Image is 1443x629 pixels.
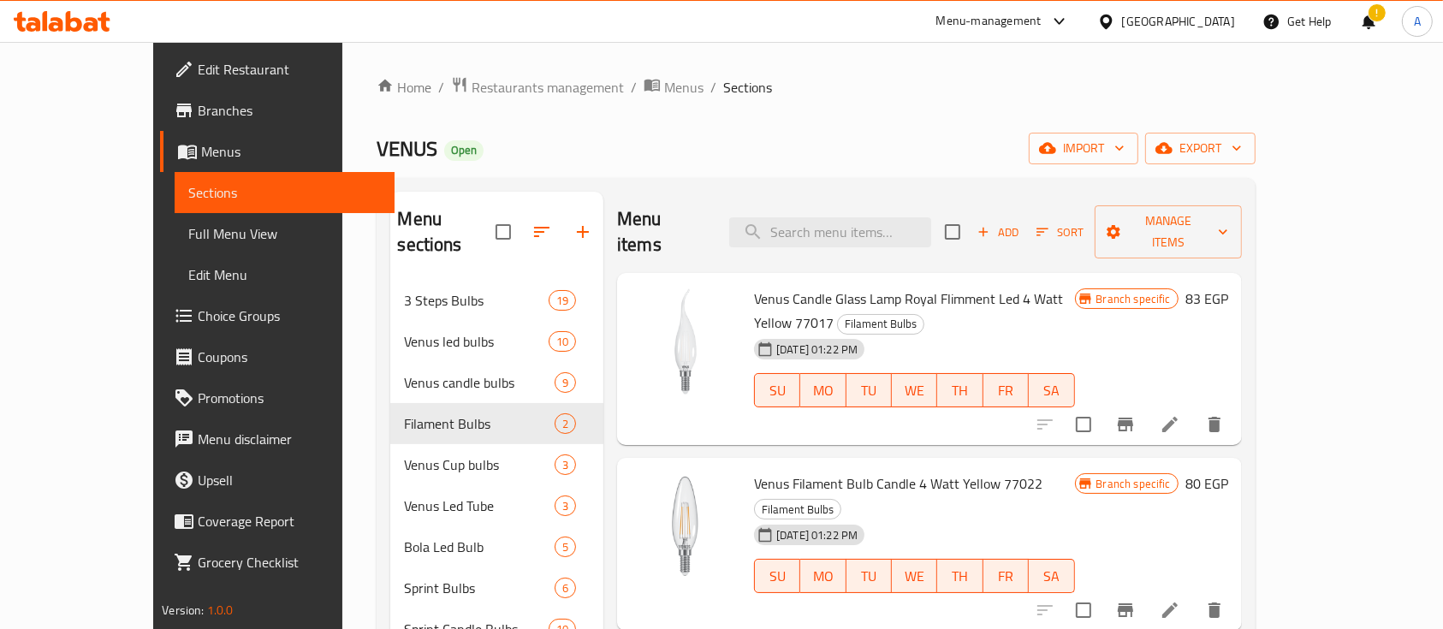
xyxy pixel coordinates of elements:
button: SA [1029,373,1074,407]
div: Filament Bulbs [754,499,841,519]
span: Branch specific [1090,476,1178,492]
span: TH [944,564,976,589]
a: Full Menu View [175,213,395,254]
span: Venus Led Tube [404,495,554,516]
button: Add [971,219,1025,246]
span: FR [990,378,1022,403]
a: Menus [160,131,395,172]
button: delete [1194,404,1235,445]
div: Menu-management [936,11,1042,32]
span: Sprint Bulbs [404,578,554,598]
span: 19 [549,293,575,309]
div: items [555,578,576,598]
span: export [1159,138,1242,159]
div: Venus candle bulbs9 [390,362,603,403]
h2: Menu sections [397,206,496,258]
span: Restaurants management [472,77,624,98]
span: 6 [555,580,575,596]
button: import [1029,133,1138,164]
a: Coupons [160,336,395,377]
img: Venus Filament Bulb Candle 4 Watt Yellow 77022 [631,472,740,581]
a: Edit menu item [1160,600,1180,620]
div: items [555,372,576,393]
span: Add [975,223,1021,242]
div: items [555,454,576,475]
button: TH [937,373,983,407]
a: Menus [644,76,704,98]
span: 3 [555,457,575,473]
button: TU [846,559,892,593]
div: items [555,537,576,557]
span: Manage items [1108,211,1227,253]
span: Choice Groups [198,306,381,326]
li: / [710,77,716,98]
a: Choice Groups [160,295,395,336]
span: 2 [555,416,575,432]
span: MO [807,564,839,589]
span: Venus candle bulbs [404,372,554,393]
div: Venus led bulbs10 [390,321,603,362]
span: Coupons [198,347,381,367]
a: Edit menu item [1160,414,1180,435]
span: Menu disclaimer [198,429,381,449]
button: export [1145,133,1256,164]
span: Open [444,143,484,157]
span: SU [762,564,793,589]
span: Select to update [1066,592,1102,628]
h2: Menu items [617,206,709,258]
button: WE [892,559,937,593]
a: Home [377,77,431,98]
a: Menu disclaimer [160,418,395,460]
div: Venus Led Tube3 [390,485,603,526]
span: Venus Cup bulbs [404,454,554,475]
li: / [631,77,637,98]
button: SA [1029,559,1074,593]
a: Upsell [160,460,395,501]
div: Filament Bulbs [837,314,924,335]
span: Select section [935,214,971,250]
span: Sections [188,182,381,203]
span: Sort [1036,223,1084,242]
button: TH [937,559,983,593]
span: Grocery Checklist [198,552,381,573]
span: Select all sections [485,214,521,250]
a: Sections [175,172,395,213]
nav: breadcrumb [377,76,1255,98]
span: SU [762,378,793,403]
span: TH [944,378,976,403]
span: WE [899,378,930,403]
span: Select to update [1066,406,1102,442]
span: Coverage Report [198,511,381,531]
span: Venus led bulbs [404,331,548,352]
span: MO [807,378,839,403]
span: Sort sections [521,211,562,252]
button: MO [800,373,846,407]
div: items [549,290,576,311]
div: 3 Steps Bulbs [404,290,548,311]
span: VENUS [377,129,437,168]
span: Edit Restaurant [198,59,381,80]
span: SA [1036,564,1067,589]
a: Coverage Report [160,501,395,542]
div: Sprint Bulbs6 [390,567,603,608]
button: WE [892,373,937,407]
a: Edit Restaurant [160,49,395,90]
div: Bola Led Bulb5 [390,526,603,567]
span: Venus Filament Bulb Candle 4 Watt Yellow 77022 [754,471,1042,496]
div: Venus Cup bulbs3 [390,444,603,485]
span: 9 [555,375,575,391]
div: [GEOGRAPHIC_DATA] [1122,12,1235,31]
button: MO [800,559,846,593]
span: [DATE] 01:22 PM [769,527,864,543]
button: SU [754,373,800,407]
a: Promotions [160,377,395,418]
button: SU [754,559,800,593]
span: A [1414,12,1421,31]
span: Menus [664,77,704,98]
button: FR [983,559,1029,593]
a: Grocery Checklist [160,542,395,583]
span: Filament Bulbs [404,413,554,434]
